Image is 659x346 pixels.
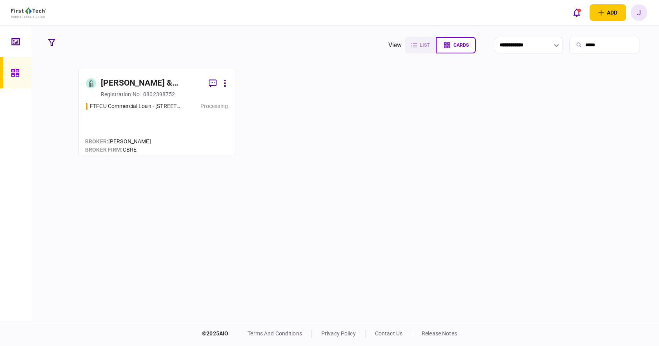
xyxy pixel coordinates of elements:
[405,37,436,53] button: list
[85,146,151,154] div: CBRE
[375,330,402,337] a: contact us
[590,4,626,21] button: open adding identity options
[90,102,181,110] div: FTFCU Commercial Loan - 513 E Caney Street Wharton TX
[568,4,585,21] button: open notifications list
[631,4,647,21] button: J
[85,137,151,146] div: [PERSON_NAME]
[453,42,469,48] span: cards
[101,77,202,90] div: [PERSON_NAME] & [PERSON_NAME] PROPERTY HOLDINGS, LLC
[248,330,302,337] a: terms and conditions
[101,90,141,98] div: registration no.
[85,146,123,153] span: broker firm :
[321,330,356,337] a: privacy policy
[78,69,235,155] a: [PERSON_NAME] & [PERSON_NAME] PROPERTY HOLDINGS, LLCregistration no.0802398752FTFCU Commercial Lo...
[422,330,457,337] a: release notes
[143,90,175,98] div: 0802398752
[202,330,238,338] div: © 2025 AIO
[388,40,402,50] div: view
[420,42,430,48] span: list
[200,102,228,110] div: Processing
[85,138,108,145] span: Broker :
[436,37,476,53] button: cards
[11,7,46,18] img: client company logo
